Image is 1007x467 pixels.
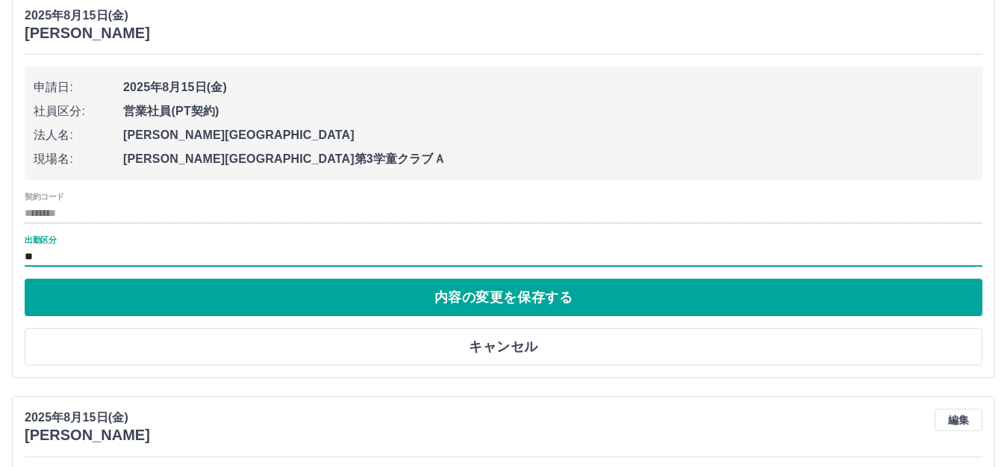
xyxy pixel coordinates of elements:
h3: [PERSON_NAME] [25,25,150,42]
span: 営業社員(PT契約) [123,102,973,120]
p: 2025年8月15日(金) [25,409,150,427]
button: 内容の変更を保存する [25,279,982,316]
span: 2025年8月15日(金) [123,78,973,96]
span: [PERSON_NAME][GEOGRAPHIC_DATA]第3学童クラブＡ [123,150,973,168]
p: 2025年8月15日(金) [25,7,150,25]
h3: [PERSON_NAME] [25,427,150,444]
span: 現場名: [34,150,123,168]
label: 契約コード [25,191,64,202]
span: 法人名: [34,126,123,144]
button: キャンセル [25,328,982,365]
span: 社員区分: [34,102,123,120]
button: 編集 [935,409,982,431]
span: [PERSON_NAME][GEOGRAPHIC_DATA] [123,126,973,144]
span: 申請日: [34,78,123,96]
label: 出勤区分 [25,235,56,246]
